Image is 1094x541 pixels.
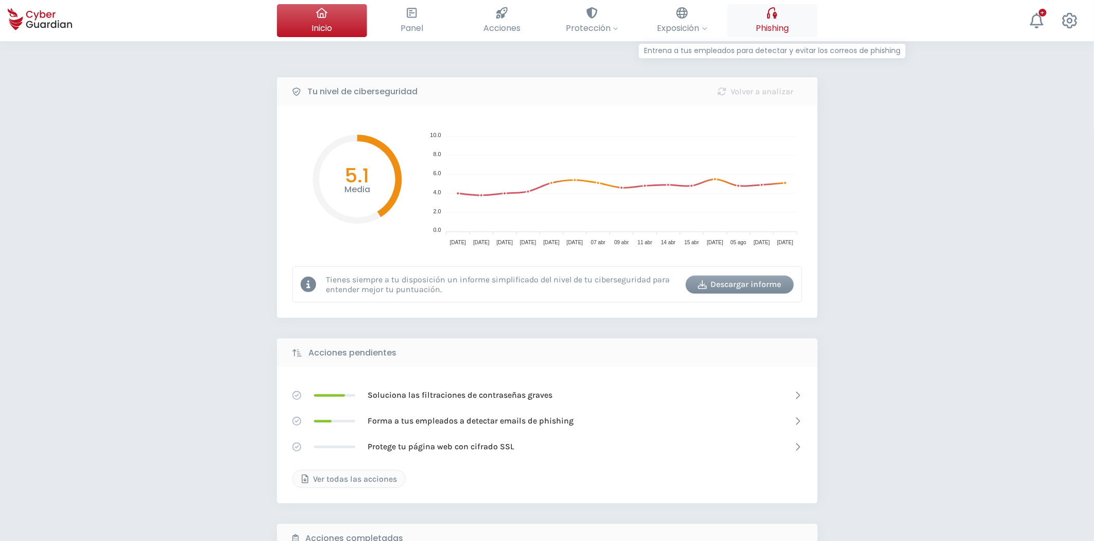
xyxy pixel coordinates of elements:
tspan: [DATE] [449,240,466,245]
button: Acciones [457,4,547,37]
tspan: 4.0 [433,189,441,195]
span: Phishing [756,22,789,35]
tspan: 6.0 [433,170,441,176]
button: Volver a analizar [702,82,810,100]
tspan: [DATE] [520,240,536,245]
tspan: 05 ago [731,240,746,245]
b: Acciones pendientes [309,347,397,359]
p: Tienes siempre a tu disposición un informe simplificado del nivel de tu ciberseguridad para enten... [326,275,678,294]
b: Tu nivel de ciberseguridad [308,86,418,98]
tspan: 09 abr [614,240,629,245]
button: Protección [547,4,637,37]
tspan: 10.0 [430,132,441,139]
tspan: 2.0 [433,208,441,214]
p: Forma a tus empleados a detectar emails de phishing [368,415,574,427]
p: Protege tu página web con cifrado SSL [368,441,515,452]
span: Panel [401,22,423,35]
p: Soluciona las filtraciones de contraseñas graves [368,390,553,401]
tspan: 8.0 [433,151,441,157]
span: Inicio [311,22,332,35]
button: Exposición [637,4,727,37]
span: Exposición [657,22,707,35]
tspan: [DATE] [566,240,583,245]
tspan: [DATE] [777,240,793,245]
tspan: 14 abr [661,240,676,245]
div: + [1039,9,1047,16]
span: Acciones [483,22,520,35]
tspan: [DATE] [473,240,490,245]
p: Entrena a tus empleados para detectar y evitar los correos de phishing [639,44,906,58]
tspan: [DATE] [496,240,513,245]
div: Descargar informe [693,278,786,291]
tspan: 07 abr [591,240,605,245]
tspan: [DATE] [707,240,723,245]
button: PhishingEntrena a tus empleados para detectar y evitar los correos de phishing [727,4,818,37]
button: Descargar informe [686,276,794,294]
button: Inicio [277,4,367,37]
tspan: [DATE] [543,240,560,245]
tspan: 11 abr [637,240,652,245]
tspan: 0.0 [433,227,441,233]
div: Volver a analizar [709,86,802,98]
button: Ver todas las acciones [292,470,406,488]
tspan: [DATE] [754,240,770,245]
tspan: 15 abr [684,240,699,245]
span: Protección [566,22,618,35]
div: Ver todas las acciones [301,473,397,485]
button: Panel [367,4,457,37]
